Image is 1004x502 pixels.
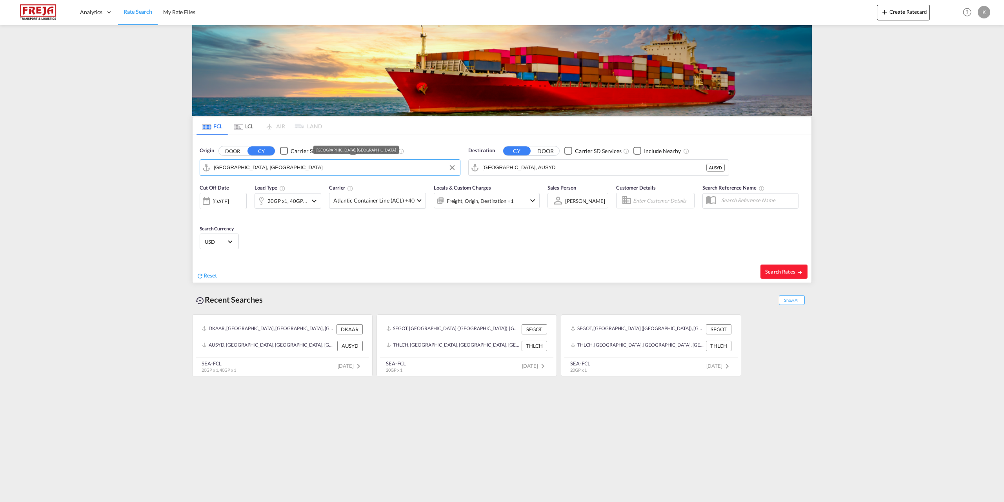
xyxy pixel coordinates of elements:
span: 20GP x 1, 40GP x 1 [202,367,236,372]
div: Help [960,5,978,20]
md-icon: icon-backup-restore [195,296,205,305]
span: [DATE] [338,363,363,369]
span: Load Type [255,184,286,191]
div: SEGOT, Gothenburg (Goteborg), Sweden, Northern Europe, Europe [571,324,704,334]
md-icon: icon-chevron-down [309,196,319,206]
md-icon: Unchecked: Search for CY (Container Yard) services for all selected carriers.Checked : Search for... [623,148,629,154]
md-icon: Unchecked: Ignores neighbouring ports when fetching rates.Checked : Includes neighbouring ports w... [683,148,689,154]
span: Reset [204,272,217,279]
div: Freight Origin Destination Factory Stuffingicon-chevron-down [434,193,540,208]
span: Rate Search [124,8,152,15]
md-select: Select Currency: $ USDUnited States Dollar [204,236,235,247]
div: AUSYD, Sydney, Australia, Oceania, Oceania [202,341,335,351]
button: CY [503,146,531,155]
md-select: Sales Person: Katrine Raahauge Larsen [564,195,606,206]
button: DOOR [219,146,246,155]
span: Origin [200,147,214,155]
div: THLCH [706,341,731,351]
div: THLCH, Laem Chabang, Thailand, South East Asia, Asia Pacific [386,341,520,351]
span: Atlantic Container Line (ACL) +40 [333,197,415,204]
button: icon-plus 400-fgCreate Ratecard [877,5,930,20]
div: SEA-FCL [570,360,590,367]
md-checkbox: Checkbox No Ink [349,147,397,155]
md-icon: The selected Trucker/Carrierwill be displayed in the rate results If the rates are from another f... [347,185,353,192]
span: Help [960,5,974,19]
input: Search by Port [482,162,706,173]
span: USD [205,238,227,245]
img: 586607c025bf11f083711d99603023e7.png [12,4,65,21]
md-icon: icon-arrow-right [797,270,803,275]
span: [DATE] [522,363,547,369]
div: [DATE] [213,198,229,205]
md-datepicker: Select [200,208,206,219]
input: Search Reference Name [717,194,798,206]
div: SEA-FCL [202,360,236,367]
div: icon-refreshReset [196,272,217,280]
span: My Rate Files [163,9,195,15]
span: 20GP x 1 [386,367,402,372]
md-checkbox: Checkbox No Ink [280,147,337,155]
md-icon: Your search will be saved by the below given name [758,185,765,192]
div: Freight Origin Destination Factory Stuffing [447,195,514,206]
div: AUSYD [706,164,725,172]
div: Origin DOOR CY Checkbox No InkUnchecked: Search for CY (Container Yard) services for all selected... [193,135,811,283]
md-icon: icon-plus 400-fg [880,7,889,16]
span: 20GP x 1 [570,367,587,372]
div: THLCH [522,341,547,351]
div: Recent Searches [192,291,266,309]
md-input-container: Aarhus, DKAAR [200,160,460,175]
span: [DATE] [706,363,732,369]
div: K [978,6,990,18]
md-icon: icon-information-outline [279,185,286,192]
div: SEGOT [522,324,547,334]
input: Enter Customer Details [633,195,692,206]
recent-search-card: SEGOT, [GEOGRAPHIC_DATA] ([GEOGRAPHIC_DATA]), [GEOGRAPHIC_DATA], [GEOGRAPHIC_DATA], [GEOGRAPHIC_D... [561,314,741,376]
md-icon: icon-chevron-right [538,361,547,371]
div: AUSYD [337,341,363,351]
button: Clear Input [446,162,458,173]
div: [PERSON_NAME] [565,198,605,204]
div: SEGOT [706,324,731,334]
div: [DATE] [200,193,247,209]
div: Include Nearby [644,147,681,155]
div: Carrier SD Services [291,147,337,155]
button: DOOR [532,146,559,155]
div: THLCH, Laem Chabang, Thailand, South East Asia, Asia Pacific [571,341,704,351]
div: 20GP x1 40GP x1 [267,195,307,206]
div: [GEOGRAPHIC_DATA], [GEOGRAPHIC_DATA] [316,146,396,154]
div: SEGOT, Gothenburg (Goteborg), Sweden, Northern Europe, Europe [386,324,520,334]
md-checkbox: Checkbox No Ink [633,147,681,155]
span: Search Currency [200,226,234,232]
span: Search Reference Name [702,184,765,191]
button: Search Ratesicon-arrow-right [760,265,808,279]
md-tab-item: FCL [196,117,228,135]
span: Locals & Custom Charges [434,184,491,191]
div: DKAAR, Aarhus, Denmark, Northern Europe, Europe [202,324,335,334]
span: Search Rates [765,268,803,275]
div: DKAAR [336,324,363,334]
span: Analytics [80,8,102,16]
md-icon: icon-chevron-right [722,361,732,371]
md-input-container: Sydney, AUSYD [469,160,729,175]
md-tab-item: LCL [228,117,259,135]
recent-search-card: SEGOT, [GEOGRAPHIC_DATA] ([GEOGRAPHIC_DATA]), [GEOGRAPHIC_DATA], [GEOGRAPHIC_DATA], [GEOGRAPHIC_D... [376,314,557,376]
span: Show All [779,295,805,305]
span: Carrier [329,184,353,191]
md-icon: icon-chevron-down [528,196,537,205]
md-pagination-wrapper: Use the left and right arrow keys to navigate between tabs [196,117,322,135]
span: Destination [468,147,495,155]
md-checkbox: Checkbox No Ink [564,147,622,155]
md-icon: icon-refresh [196,272,204,279]
md-icon: icon-chevron-right [354,361,363,371]
span: Sales Person [547,184,576,191]
button: CY [247,146,275,155]
div: 20GP x1 40GP x1icon-chevron-down [255,193,321,209]
md-icon: Unchecked: Ignores neighbouring ports when fetching rates.Checked : Includes neighbouring ports w... [398,148,404,154]
div: SEA-FCL [386,360,406,367]
div: Carrier SD Services [575,147,622,155]
recent-search-card: DKAAR, [GEOGRAPHIC_DATA], [GEOGRAPHIC_DATA], [GEOGRAPHIC_DATA], [GEOGRAPHIC_DATA] DKAARAUSYD, [GE... [192,314,373,376]
input: Search by Port [214,162,456,173]
span: Customer Details [616,184,656,191]
span: Cut Off Date [200,184,229,191]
